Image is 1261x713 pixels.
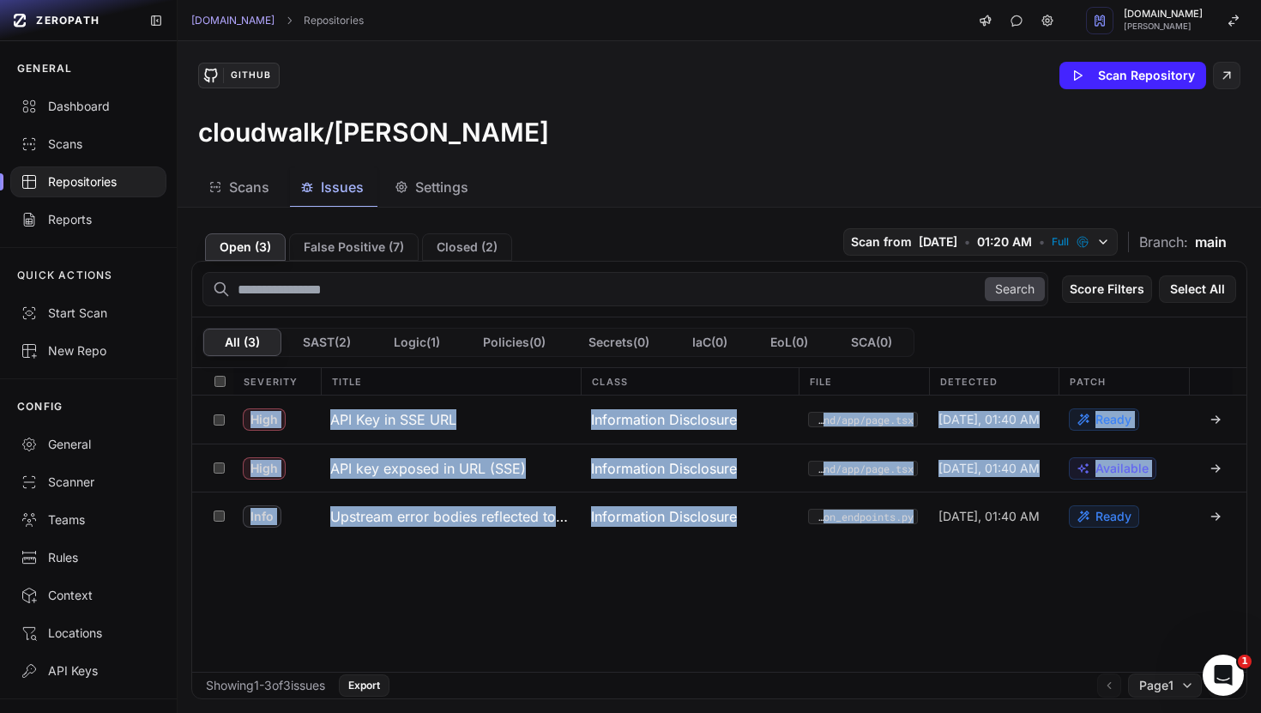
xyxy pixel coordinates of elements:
[320,492,581,540] button: Upstream error bodies reflected to clients
[462,329,567,356] button: Policies(0)
[1039,233,1045,251] span: •
[938,460,1040,477] span: [DATE], 01:40 AM
[21,625,156,642] div: Locations
[1059,62,1206,89] button: Scan Repository
[304,14,364,27] a: Repositories
[21,587,156,604] div: Context
[1124,9,1203,19] span: [DOMAIN_NAME]
[1128,674,1202,698] button: Page1
[581,368,798,395] div: Class
[1139,677,1174,694] span: Page 1
[929,368,1059,395] div: Detected
[205,233,286,261] button: Open (3)
[192,492,1246,540] div: Info Upstream error bodies reflected to clients Information Disclosure src/orchestration_endpoint...
[919,233,957,251] span: [DATE]
[339,674,389,697] button: Export
[985,277,1045,301] button: Search
[17,400,63,414] p: CONFIG
[372,329,462,356] button: Logic(1)
[1195,232,1227,252] span: main
[243,408,286,431] span: High
[243,505,281,528] span: Info
[233,368,320,395] div: Severity
[21,342,156,360] div: New Repo
[1059,368,1189,395] div: Patch
[192,444,1246,492] div: High API key exposed in URL (SSE) Information Disclosure frontend/app/page.tsx [DATE], 01:40 AM A...
[330,458,526,479] h3: API key exposed in URL (SSE)
[964,233,970,251] span: •
[198,117,549,148] h3: cloudwalk/[PERSON_NAME]
[808,412,918,427] button: frontend/app/page.tsx
[422,233,512,261] button: Closed (2)
[21,436,156,453] div: General
[808,509,918,524] button: src/orchestration_endpoints.py
[7,7,136,34] a: ZEROPATH
[17,62,72,76] p: GENERAL
[749,329,830,356] button: EoL(0)
[283,15,295,27] svg: chevron right,
[830,329,914,356] button: SCA(0)
[567,329,671,356] button: Secrets(0)
[223,68,278,83] div: GitHub
[321,368,582,395] div: Title
[591,409,737,430] span: Information Disclosure
[808,461,918,476] button: frontend/app/page.tsx
[21,549,156,566] div: Rules
[1124,22,1203,31] span: [PERSON_NAME]
[191,14,275,27] a: [DOMAIN_NAME]
[851,233,912,251] span: Scan from
[330,506,570,527] h3: Upstream error bodies reflected to clients
[1052,235,1069,249] span: Full
[243,457,286,480] span: High
[1238,655,1252,668] span: 1
[320,444,581,492] button: API key exposed in URL (SSE)
[977,233,1032,251] span: 01:20 AM
[938,411,1040,428] span: [DATE], 01:40 AM
[36,14,100,27] span: ZEROPATH
[591,458,737,479] span: Information Disclosure
[671,329,749,356] button: IaC(0)
[191,14,364,27] nav: breadcrumb
[415,177,468,197] span: Settings
[330,409,456,430] h3: API Key in SSE URL
[320,396,581,444] button: API Key in SSE URL
[1062,275,1152,303] button: Score Filters
[843,228,1118,256] button: Scan from [DATE] • 01:20 AM • Full
[1159,275,1236,303] button: Select All
[21,305,156,322] div: Start Scan
[1095,508,1131,525] span: Ready
[192,396,1246,444] div: High API Key in SSE URL Information Disclosure frontend/app/page.tsx [DATE], 01:40 AM Ready
[17,269,113,282] p: QUICK ACTIONS
[799,368,929,395] div: File
[591,506,737,527] span: Information Disclosure
[321,177,364,197] span: Issues
[21,211,156,228] div: Reports
[1095,460,1149,477] span: Available
[1139,232,1188,252] span: Branch:
[281,329,372,356] button: SAST(2)
[203,329,281,356] button: All (3)
[21,136,156,153] div: Scans
[229,177,269,197] span: Scans
[21,662,156,680] div: API Keys
[1095,411,1131,428] span: Ready
[206,677,325,694] div: Showing 1 - 3 of 3 issues
[21,173,156,190] div: Repositories
[938,508,1040,525] span: [DATE], 01:40 AM
[21,474,156,491] div: Scanner
[21,511,156,529] div: Teams
[1203,655,1244,696] iframe: Intercom live chat
[21,98,156,115] div: Dashboard
[289,233,419,261] button: False Positive (7)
